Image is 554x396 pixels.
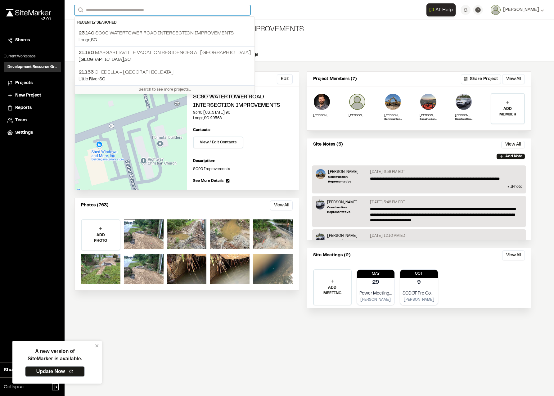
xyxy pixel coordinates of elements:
button: View All [502,74,525,84]
span: Settings [15,129,33,136]
p: ADD MEETING [314,285,351,296]
p: [DATE] 5:48 PM EDT [370,200,405,205]
a: Reports [7,105,57,111]
img: Timothy Clark [316,200,325,209]
span: [PERSON_NAME] [503,7,539,13]
p: Site Meetings (2) [313,252,351,259]
span: AI Help [435,6,453,14]
p: Longs , SC 29568 [193,115,293,121]
img: Timothy Clark [455,93,472,110]
p: Current Workspace [4,54,61,59]
button: View / Edit Contacts [193,137,243,148]
span: See More Details [193,178,223,184]
p: Power Meeting for Possible Conflicts [359,290,392,297]
button: Share Project [461,74,501,84]
div: Recently Searched [75,19,254,27]
span: Projects [15,80,33,87]
p: Margaritaville Vacation Residences at [GEOGRAPHIC_DATA] [79,49,251,56]
button: View All [502,250,525,260]
p: [PERSON_NAME] [327,200,367,205]
p: [PERSON_NAME] [327,233,367,239]
p: ADD PHOTO [82,232,120,244]
span: 23.140 [79,31,94,35]
p: 9340 [US_STATE] 90 [193,110,293,115]
p: Description: [193,158,293,164]
button: close [95,343,99,348]
button: [PERSON_NAME] [491,5,544,15]
a: Shares [7,37,57,44]
span: Reports [15,105,32,111]
p: Project Members (7) [313,76,357,83]
img: William Bartholomew [313,93,331,110]
a: Projects [7,80,57,87]
span: Collapse [4,383,24,391]
p: [DATE] 6:58 PM EDT [370,169,405,175]
p: [PERSON_NAME] [403,297,435,303]
a: Settings [7,129,57,136]
img: Timothy Clark [316,233,325,243]
a: 23.140 SC90 Watertower Road Intersection ImprovementsLongs,SC [75,27,254,46]
a: Team [7,117,57,124]
p: [PERSON_NAME] [455,113,472,118]
p: ADD MEMBER [491,106,524,117]
p: Construction Manager [420,118,437,121]
p: Add Note [505,154,522,159]
img: Ross Edwards [384,93,402,110]
button: Open AI Assistant [426,3,456,16]
span: New Project [15,92,41,99]
p: Ghidella - [GEOGRAPHIC_DATA] [79,69,251,76]
p: Construction Representative [455,118,472,121]
div: Oh geez...please don't... [6,16,51,22]
a: New Project [7,92,57,99]
a: Update Now [25,366,85,377]
a: 21.153 Ghidella - [GEOGRAPHIC_DATA]Little River,SC [75,66,254,85]
p: SC90 Watertower Road Intersection Improvements [79,29,251,37]
button: View All [270,200,293,210]
span: 21.153 [79,70,94,74]
img: Ross Edwards [316,169,326,179]
p: Contacts: [193,127,210,133]
p: SCDOT Pre Con Meeting [403,290,435,297]
p: [PERSON_NAME] [384,113,402,118]
p: 29 [372,278,380,287]
p: Oct [400,271,438,277]
button: View All [501,141,525,148]
img: Zach Thompson [420,93,437,110]
p: [PERSON_NAME] [349,113,366,118]
p: Longs , SC [79,37,251,44]
p: May [357,271,395,277]
img: rebrand.png [6,9,51,16]
button: Search [74,5,86,15]
p: [PERSON_NAME] [313,113,331,118]
p: Photos (763) [81,202,109,209]
p: + 1 Photo [316,184,522,190]
p: Little River , SC [79,76,251,83]
p: A new version of SiteMarker is available. [28,348,82,362]
p: Site Notes (5) [313,141,343,148]
p: Construction Representative [328,175,367,184]
h3: Development Resource Group [7,64,57,70]
span: Team [15,117,27,124]
p: 9 [417,278,421,287]
p: [PERSON_NAME] [359,297,392,303]
img: Jason Hager [349,93,366,110]
a: 21.180 Margaritaville Vacation Residences at [GEOGRAPHIC_DATA][GEOGRAPHIC_DATA],SC [75,46,254,66]
span: Shares [15,37,30,44]
p: [PERSON_NAME] [420,113,437,118]
button: Edit [277,74,293,84]
span: 21.180 [79,51,94,55]
img: User [491,5,501,15]
div: Open AI Assistant [426,3,458,16]
div: SC90 Watertower Road Intersection Improvements [74,25,304,35]
p: [GEOGRAPHIC_DATA] , SC [79,56,251,63]
p: SC90 Improvements [193,166,293,172]
div: Search to see more projects... [75,85,254,94]
p: Construction Representative [327,239,367,248]
h2: SC90 Watertower Road Intersection Improvements [193,93,293,110]
p: Construction Representative [384,118,402,121]
span: Share Workspace [4,366,45,374]
p: [DATE] 12:10 AM EDT [370,233,407,239]
p: [PERSON_NAME] [328,169,367,175]
p: Construction Representative [327,205,367,214]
